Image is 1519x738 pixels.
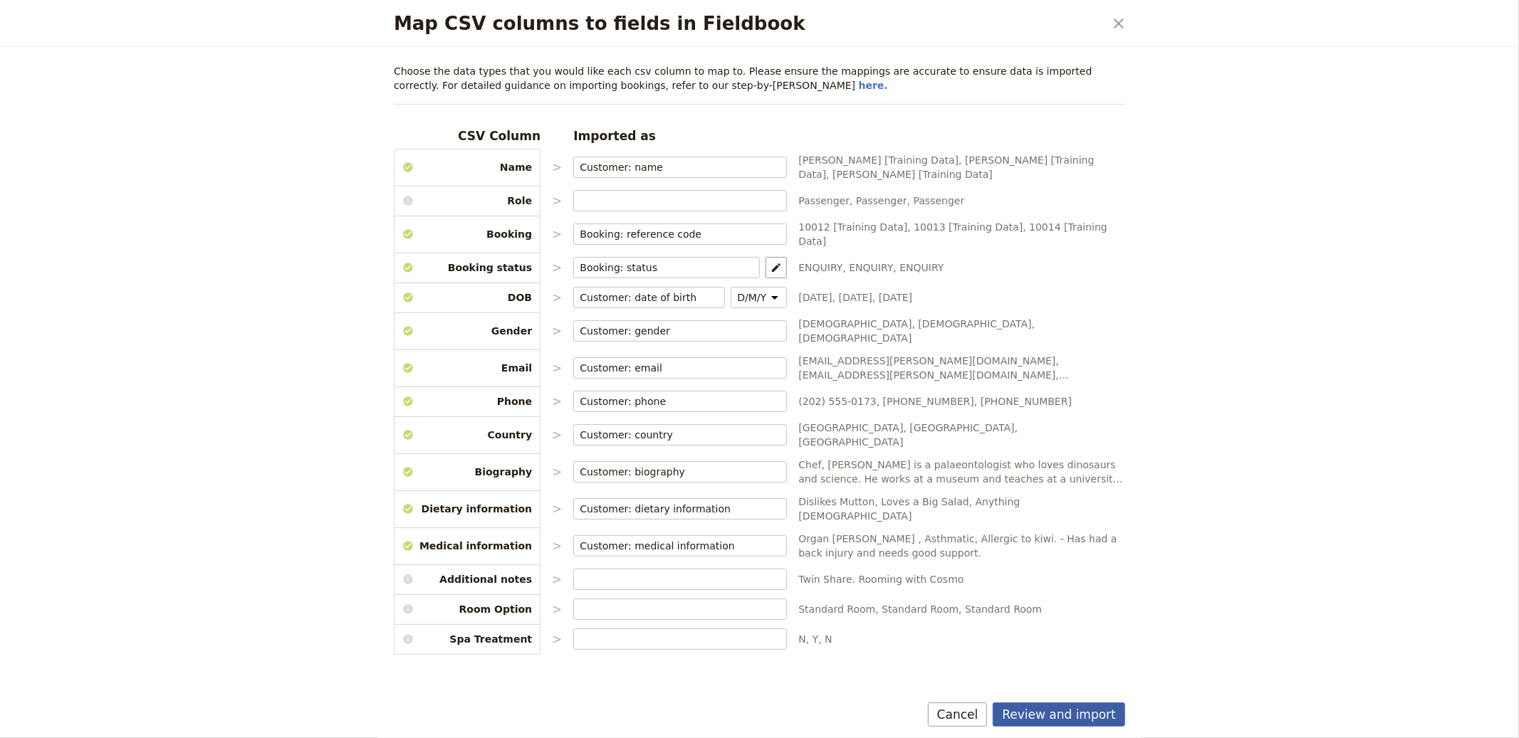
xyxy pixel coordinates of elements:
input: ​Clear input [580,290,704,305]
input: ​Clear input [580,361,766,375]
span: Room Option [394,602,541,616]
span: Name [394,160,541,174]
span: Role [394,194,541,208]
span: Biography [394,465,541,479]
span: Chef, [PERSON_NAME] is a palaeontologist who loves dinosaurs and science. He works at a museum an... [798,458,1125,486]
span: Booking [394,227,541,241]
p: > [552,393,562,410]
span: ​ [769,227,781,241]
p: > [552,601,562,618]
input: ​Clear input [580,502,766,516]
span: ​ [769,160,781,174]
button: Close dialog [1107,11,1131,36]
span: ​ [769,502,781,516]
span: Dislikes Mutton, Loves a Big Salad, Anything [DEMOGRAPHIC_DATA] [798,495,1125,523]
span: Passenger, Passenger, Passenger [798,194,1125,208]
span: ​ [742,260,753,275]
p: > [552,631,562,648]
span: Phone [394,394,541,408]
p: > [552,463,562,480]
button: Cancel [928,702,988,727]
input: ​Clear input [580,160,766,174]
span: Booking status [394,260,541,275]
p: Choose the data types that you would like each csv column to map to. Please ensure the mappings a... [394,64,1125,93]
input: ​Clear input [580,465,766,479]
button: Review and import [993,702,1125,727]
span: [PERSON_NAME] [Training Data], [PERSON_NAME] [Training Data], [PERSON_NAME] [Training Data] [798,153,1125,181]
p: > [552,159,562,176]
span: Spa Treatment [394,632,541,646]
span: Standard Room, Standard Room, Standard Room [798,602,1125,616]
input: ​Clear input [580,394,766,408]
span: Country [394,428,541,442]
span: N, Y, N [798,632,1125,646]
h2: Map CSV columns to fields in Fieldbook [394,13,1104,34]
span: 10012 [Training Data], 10013 [Training Data], 10014 [Training Data] [798,220,1125,248]
p: > [552,322,562,339]
span: ​ [769,324,781,338]
span: Organ [PERSON_NAME] , Asthmatic, Allergic to kiwi. - Has had a back injury and needs good support. [798,532,1125,560]
p: > [552,226,562,243]
span: ​ [769,539,781,553]
span: ​ [769,361,781,375]
input: ​Clear input [580,260,739,275]
p: > [552,571,562,588]
p: > [552,359,562,376]
span: ​ [769,428,781,442]
span: [DATE], [DATE], [DATE] [798,290,1125,305]
h3: CSV Column [394,127,541,144]
span: [GEOGRAPHIC_DATA], [GEOGRAPHIC_DATA], [GEOGRAPHIC_DATA] [798,421,1125,449]
span: ​ [769,465,781,479]
span: [DEMOGRAPHIC_DATA], [DEMOGRAPHIC_DATA], [DEMOGRAPHIC_DATA] [798,317,1125,345]
span: Twin Share. Rooming with Cosmo [798,572,1125,586]
span: ​ [707,290,719,305]
input: ​Clear input [580,428,766,442]
span: ​ [769,394,781,408]
p: > [552,426,562,443]
p: > [552,500,562,517]
span: Gender [394,324,541,338]
a: here. [859,80,888,91]
span: Additional notes [394,572,541,586]
p: > [552,289,562,306]
span: Dietary information [394,502,541,516]
span: DOB [394,290,541,305]
h3: Imported as [573,127,787,144]
span: [EMAIL_ADDRESS][PERSON_NAME][DOMAIN_NAME], [EMAIL_ADDRESS][PERSON_NAME][DOMAIN_NAME], [EMAIL_ADDR... [798,354,1125,382]
p: > [552,192,562,209]
button: Map statuses [766,257,787,278]
span: (202) 555-0173, [PHONE_NUMBER], [PHONE_NUMBER] [798,394,1125,408]
input: ​Clear input [580,227,766,241]
input: ​Clear input [580,324,766,338]
span: ENQUIRY, ENQUIRY, ENQUIRY [798,260,1125,275]
p: > [552,259,562,276]
input: ​Clear input [580,539,766,553]
p: > [552,537,562,554]
span: Medical information [394,539,541,553]
span: Email [394,361,541,375]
